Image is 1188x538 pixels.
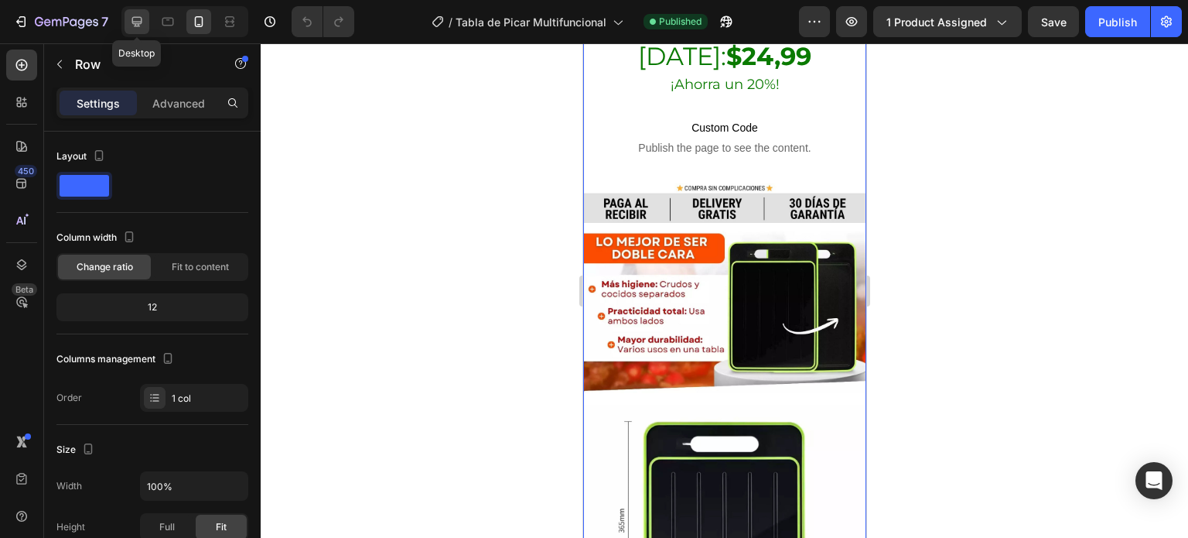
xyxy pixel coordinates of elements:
span: Publish the page to see the content. [15,97,268,112]
div: Beta [12,283,37,296]
div: Layout [56,146,108,167]
span: / [449,14,452,30]
div: Open Intercom Messenger [1135,462,1173,499]
span: Full [159,520,175,534]
p: 7 [101,12,108,31]
span: Published [659,15,702,29]
div: Width [56,479,82,493]
div: Column width [56,228,138,248]
div: Columns management [56,349,177,370]
p: Row [75,55,207,74]
button: Publish [1085,6,1150,37]
div: Height [56,520,85,534]
iframe: Design area [583,43,866,538]
span: Custom Code [15,75,268,94]
span: Fit to content [172,260,229,274]
button: Save [1028,6,1079,37]
button: 1 product assigned [873,6,1022,37]
span: Save [1041,15,1067,29]
span: 1 product assigned [886,14,987,30]
div: Order [56,391,82,405]
input: Auto [141,472,247,500]
div: 450 [15,165,37,177]
span: Fit [216,520,227,534]
span: Tabla de Picar Multifuncional [456,14,606,30]
p: Settings [77,95,120,111]
div: 12 [60,296,245,318]
div: Size [56,440,97,461]
div: Undo/Redo [292,6,354,37]
p: Advanced [152,95,205,111]
button: 7 [6,6,115,37]
span: Change ratio [77,260,133,274]
div: Publish [1098,14,1137,30]
div: 1 col [172,392,244,406]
